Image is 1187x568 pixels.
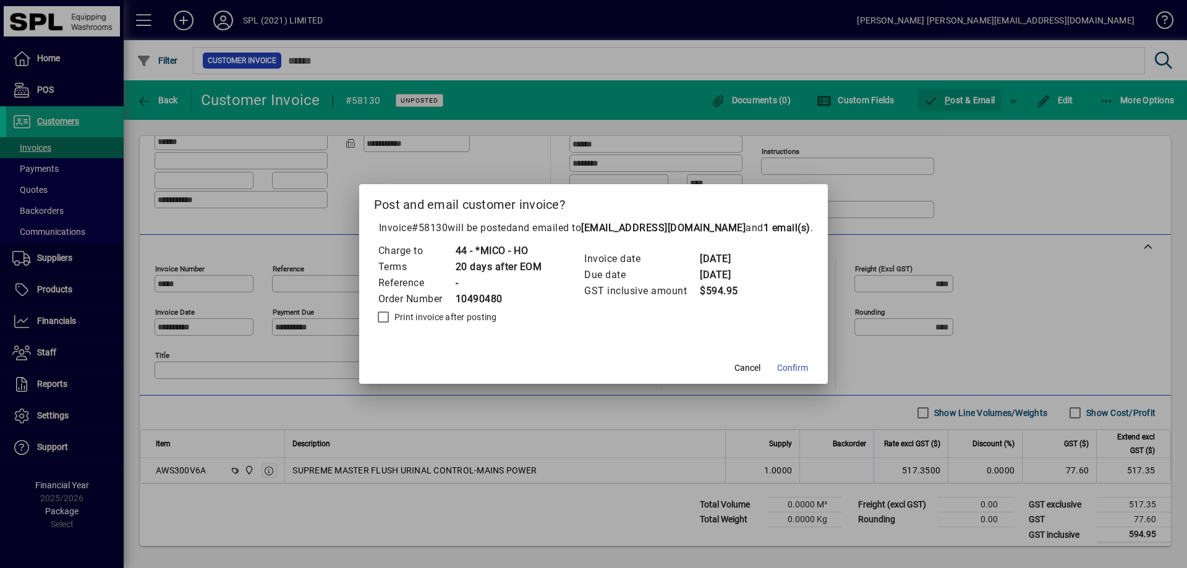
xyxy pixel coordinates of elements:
[455,275,542,291] td: -
[699,267,749,283] td: [DATE]
[455,243,542,259] td: 44 - *MICO - HO
[584,283,699,299] td: GST inclusive amount
[746,222,810,234] span: and
[699,283,749,299] td: $594.95
[584,267,699,283] td: Due date
[378,275,455,291] td: Reference
[412,222,448,234] span: #58130
[512,222,810,234] span: and emailed to
[392,311,497,323] label: Print invoice after posting
[455,291,542,307] td: 10490480
[584,251,699,267] td: Invoice date
[728,357,767,379] button: Cancel
[378,259,455,275] td: Terms
[359,184,828,220] h2: Post and email customer invoice?
[581,222,746,234] b: [EMAIL_ADDRESS][DOMAIN_NAME]
[699,251,749,267] td: [DATE]
[734,362,760,375] span: Cancel
[764,222,810,234] b: 1 email(s)
[455,259,542,275] td: 20 days after EOM
[772,357,813,379] button: Confirm
[374,221,814,235] p: Invoice will be posted .
[378,243,455,259] td: Charge to
[378,291,455,307] td: Order Number
[777,362,808,375] span: Confirm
